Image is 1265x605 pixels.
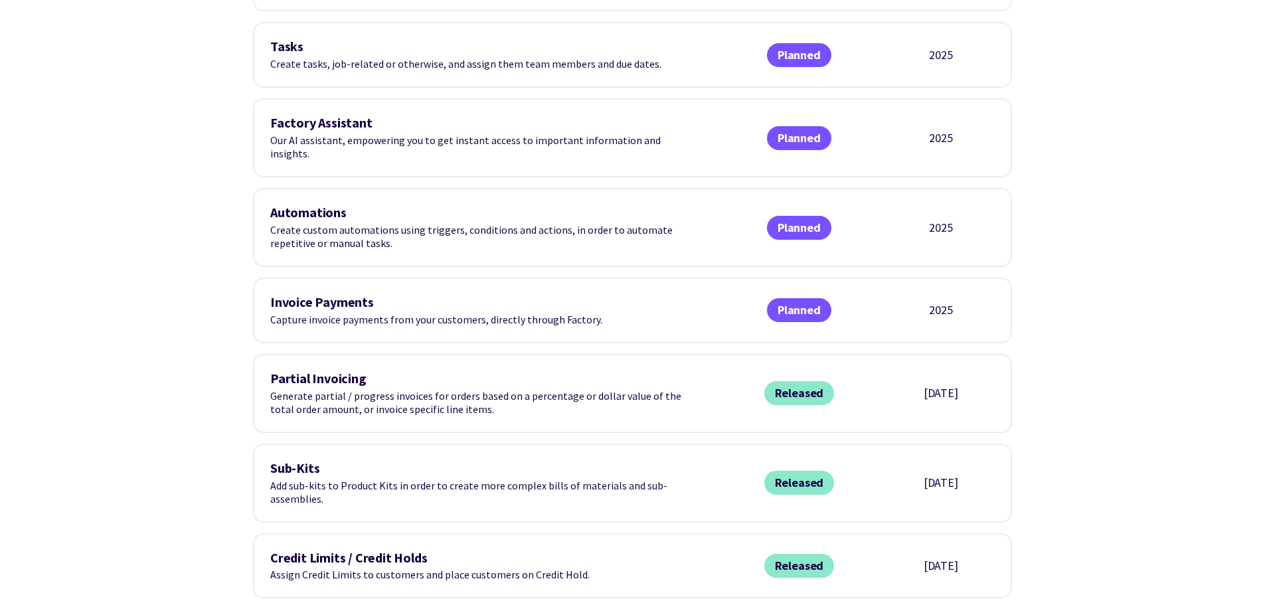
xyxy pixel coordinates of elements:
div: 2025 [903,130,979,146]
div: Generate partial / progress invoices for orders based on a percentage or dollar value of the tota... [270,371,695,416]
div: 2025 [903,302,979,318]
div: 2025 [903,47,979,63]
span: Planned [767,216,831,240]
h3: Automations [270,205,695,220]
h3: Tasks [270,39,695,54]
div: Create custom automations using triggers, conditions and actions, in order to automate repetitive... [270,205,695,250]
span: Planned [767,298,831,322]
h3: Partial Invoicing [270,371,695,387]
h3: Credit Limits / Credit Holds [270,551,695,566]
div: Capture invoice payments from your customers, directly through Factory. [270,295,695,326]
div: [DATE] [903,558,979,574]
span: Planned [767,126,831,150]
iframe: Chat Widget [1038,462,1265,605]
div: Create tasks, job-related or otherwise, and assign them team members and due dates. [270,39,695,70]
div: 2025 [903,220,979,236]
div: Assign Credit Limits to customers and place customers on Credit Hold. [270,551,695,582]
span: Released [764,471,835,495]
div: [DATE] [903,385,979,401]
span: Released [764,381,835,405]
h3: Invoice Payments [270,295,695,310]
h3: Factory Assistant [270,116,695,131]
div: Add sub-kits to Product Kits in order to create more complex bills of materials and sub-assemblies. [270,461,695,505]
div: [DATE] [903,475,979,491]
h3: Sub-Kits [270,461,695,476]
span: Planned [767,43,831,67]
span: Released [764,554,835,578]
div: Our AI assistant, empowering you to get instant access to important information and insights. [270,116,695,160]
